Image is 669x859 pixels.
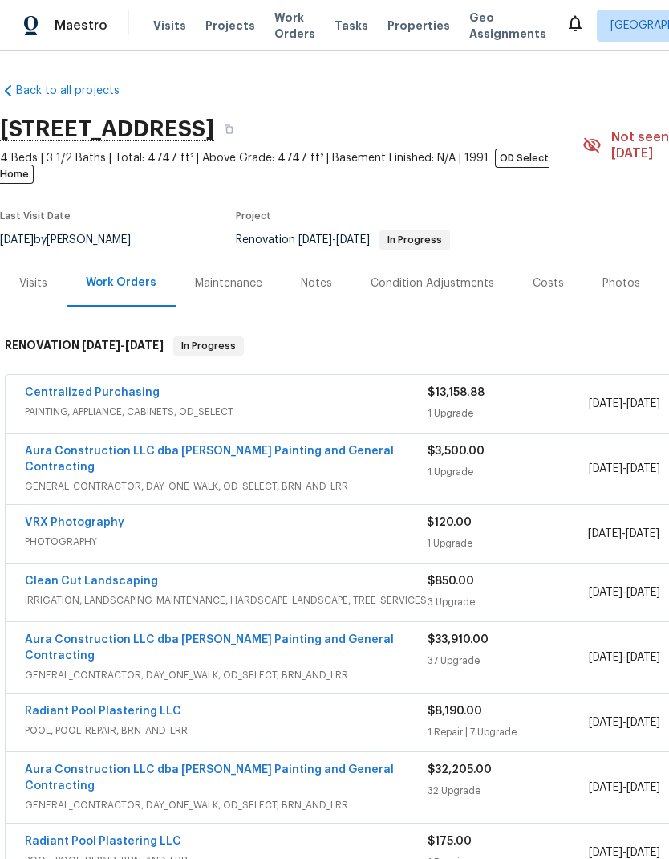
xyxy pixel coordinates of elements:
[428,634,489,645] span: $33,910.00
[82,340,164,351] span: -
[589,396,660,412] span: -
[589,782,622,793] span: [DATE]
[428,405,589,421] div: 1 Upgrade
[274,10,315,42] span: Work Orders
[588,526,659,542] span: -
[428,836,472,847] span: $175.00
[214,115,243,144] button: Copy Address
[25,517,124,528] a: VRX Photography
[55,18,107,34] span: Maestro
[205,18,255,34] span: Projects
[82,340,120,351] span: [DATE]
[25,723,428,739] span: POOL, POOL_REPAIR, BRN_AND_LRR
[428,653,589,669] div: 37 Upgrade
[25,534,427,550] span: PHOTOGRAPHY
[25,764,394,792] a: Aura Construction LLC dba [PERSON_NAME] Painting and General Contracting
[626,652,660,663] span: [DATE]
[588,528,622,539] span: [DATE]
[25,706,181,717] a: Radiant Pool Plastering LLC
[428,594,589,610] div: 3 Upgrade
[589,780,660,796] span: -
[589,714,660,731] span: -
[25,836,181,847] a: Radiant Pool Plastering LLC
[153,18,186,34] span: Visits
[589,587,622,598] span: [DATE]
[626,782,660,793] span: [DATE]
[387,18,450,34] span: Properties
[626,717,660,728] span: [DATE]
[25,446,394,473] a: Aura Construction LLC dba [PERSON_NAME] Painting and General Contracting
[334,20,368,31] span: Tasks
[626,587,660,598] span: [DATE]
[428,783,589,799] div: 32 Upgrade
[602,275,640,291] div: Photos
[25,478,428,495] span: GENERAL_CONTRACTOR, DAY_ONE_WALK, OD_SELECT, BRN_AND_LRR
[25,797,428,813] span: GENERAL_CONTRACTOR, DAY_ONE_WALK, OD_SELECT, BRN_AND_LRR
[25,404,428,420] span: PAINTING, APPLIANCE, CABINETS, OD_SELECT
[626,463,660,474] span: [DATE]
[236,211,271,221] span: Project
[428,446,485,457] span: $3,500.00
[589,717,622,728] span: [DATE]
[626,528,659,539] span: [DATE]
[427,535,587,552] div: 1 Upgrade
[5,336,164,356] h6: RENOVATION
[589,847,622,858] span: [DATE]
[336,234,370,246] span: [DATE]
[298,234,332,246] span: [DATE]
[428,724,589,740] div: 1 Repair | 7 Upgrade
[86,275,156,291] div: Work Orders
[589,461,660,477] span: -
[371,275,494,291] div: Condition Adjustments
[125,340,164,351] span: [DATE]
[25,576,158,587] a: Clean Cut Landscaping
[381,235,448,245] span: In Progress
[589,463,622,474] span: [DATE]
[589,652,622,663] span: [DATE]
[533,275,564,291] div: Costs
[589,649,660,666] span: -
[469,10,546,42] span: Geo Assignments
[195,275,262,291] div: Maintenance
[589,398,622,409] span: [DATE]
[25,667,428,683] span: GENERAL_CONTRACTOR, DAY_ONE_WALK, OD_SELECT, BRN_AND_LRR
[428,576,474,587] span: $850.00
[301,275,332,291] div: Notes
[25,634,394,662] a: Aura Construction LLC dba [PERSON_NAME] Painting and General Contracting
[427,517,472,528] span: $120.00
[236,234,450,246] span: Renovation
[25,387,160,398] a: Centralized Purchasing
[25,592,428,609] span: IRRIGATION, LANDSCAPING_MAINTENANCE, HARDSCAPE_LANDSCAPE, TREE_SERVICES
[428,387,485,398] span: $13,158.88
[428,764,492,776] span: $32,205.00
[175,338,242,354] span: In Progress
[298,234,370,246] span: -
[589,584,660,600] span: -
[428,464,589,480] div: 1 Upgrade
[19,275,47,291] div: Visits
[428,706,482,717] span: $8,190.00
[626,398,660,409] span: [DATE]
[626,847,660,858] span: [DATE]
